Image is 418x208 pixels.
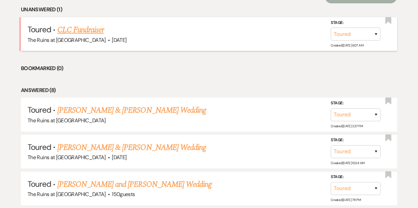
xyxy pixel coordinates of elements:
[57,178,212,190] a: [PERSON_NAME] and [PERSON_NAME] Wedding
[28,191,106,198] span: The Ruins at [GEOGRAPHIC_DATA]
[331,198,361,202] span: Created: [DATE] 7:11 PM
[112,191,135,198] span: 150 guests
[57,142,206,154] a: [PERSON_NAME] & [PERSON_NAME] Wedding
[331,19,381,26] label: Stage:
[28,154,106,161] span: The Ruins at [GEOGRAPHIC_DATA]
[28,117,106,124] span: The Ruins at [GEOGRAPHIC_DATA]
[28,24,51,35] span: Toured
[331,43,363,48] span: Created: [DATE] 9:07 AM
[28,37,106,44] span: The Ruins at [GEOGRAPHIC_DATA]
[57,24,104,36] a: CLC Fundraiser
[28,179,51,189] span: Toured
[331,100,381,107] label: Stage:
[21,5,397,14] li: Unanswered (1)
[28,142,51,152] span: Toured
[331,173,381,181] label: Stage:
[112,37,126,44] span: [DATE]
[331,161,364,165] span: Created: [DATE] 10:24 AM
[21,86,397,95] li: Answered (8)
[112,154,126,161] span: [DATE]
[331,124,363,128] span: Created: [DATE] 3:37 PM
[21,64,397,73] li: Bookmarked (0)
[331,137,381,144] label: Stage:
[28,105,51,115] span: Toured
[57,104,206,116] a: [PERSON_NAME] & [PERSON_NAME] Wedding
